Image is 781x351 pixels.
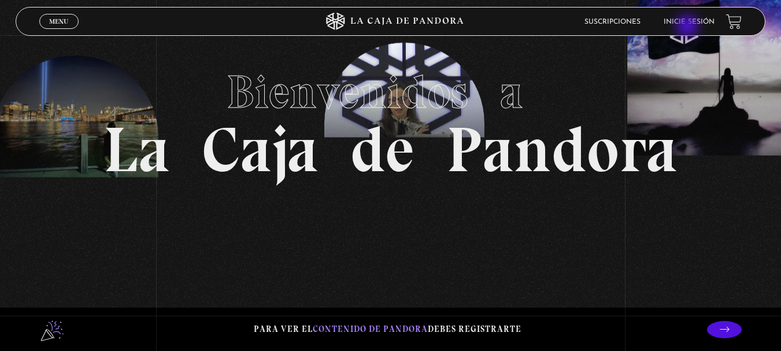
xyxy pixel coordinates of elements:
[103,54,678,182] h1: La Caja de Pandora
[227,64,555,120] span: Bienvenidos a
[726,14,742,29] a: View your shopping cart
[313,324,428,334] span: contenido de Pandora
[45,28,72,36] span: Cerrar
[664,19,715,25] a: Inicie sesión
[584,19,641,25] a: Suscripciones
[254,322,521,337] p: Para ver el debes registrarte
[49,18,68,25] span: Menu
